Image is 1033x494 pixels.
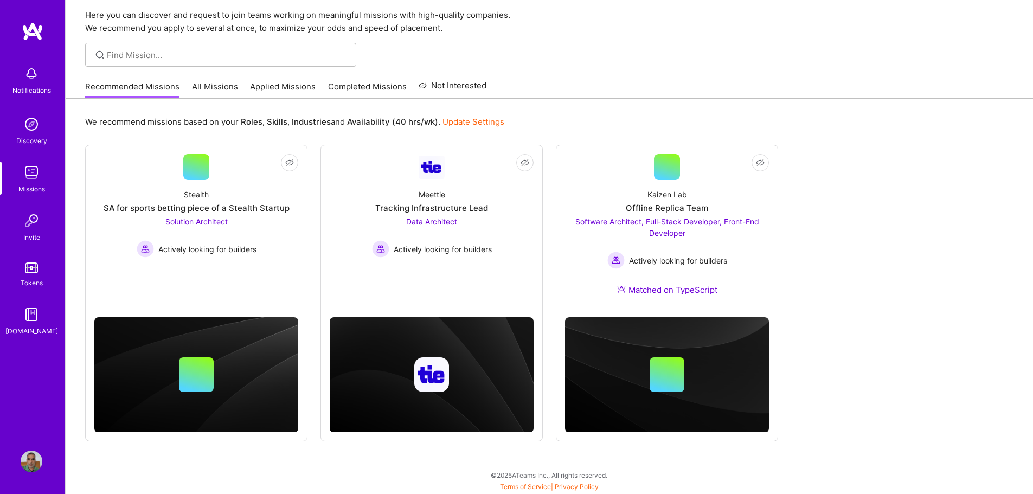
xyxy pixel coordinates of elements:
[94,317,298,433] img: cover
[21,113,42,135] img: discovery
[65,461,1033,489] div: © 2025 ATeams Inc., All rights reserved.
[575,217,759,238] span: Software Architect, Full-Stack Developer, Front-End Developer
[292,117,331,127] b: Industries
[137,240,154,258] img: Actively looking for builders
[626,202,708,214] div: Offline Replica Team
[184,189,209,200] div: Stealth
[94,49,106,61] i: icon SearchGrey
[500,483,551,491] a: Terms of Service
[85,9,1013,35] p: Here you can discover and request to join teams working on meaningful missions with high-quality ...
[617,285,626,293] img: Ateam Purple Icon
[607,252,625,269] img: Actively looking for builders
[330,317,534,433] img: cover
[617,284,717,296] div: Matched on TypeScript
[25,262,38,273] img: tokens
[23,232,40,243] div: Invite
[158,243,256,255] span: Actively looking for builders
[107,49,348,61] input: Find Mission...
[22,22,43,41] img: logo
[85,81,179,99] a: Recommended Missions
[419,156,445,179] img: Company Logo
[521,158,529,167] i: icon EyeClosed
[500,483,599,491] span: |
[18,183,45,195] div: Missions
[94,154,298,288] a: StealthSA for sports betting piece of a Stealth StartupSolution Architect Actively looking for bu...
[21,277,43,288] div: Tokens
[555,483,599,491] a: Privacy Policy
[347,117,438,127] b: Availability (40 hrs/wk)
[629,255,727,266] span: Actively looking for builders
[21,451,42,472] img: User Avatar
[442,117,504,127] a: Update Settings
[414,357,449,392] img: Company logo
[21,63,42,85] img: bell
[406,217,457,226] span: Data Architect
[12,85,51,96] div: Notifications
[330,154,534,288] a: Company LogoMeettieTracking Infrastructure LeadData Architect Actively looking for buildersActive...
[192,81,238,99] a: All Missions
[250,81,316,99] a: Applied Missions
[419,79,486,99] a: Not Interested
[394,243,492,255] span: Actively looking for builders
[85,116,504,127] p: We recommend missions based on your , , and .
[647,189,687,200] div: Kaizen Lab
[16,135,47,146] div: Discovery
[372,240,389,258] img: Actively looking for builders
[21,210,42,232] img: Invite
[419,189,445,200] div: Meettie
[165,217,228,226] span: Solution Architect
[5,325,58,337] div: [DOMAIN_NAME]
[565,154,769,309] a: Kaizen LabOffline Replica TeamSoftware Architect, Full-Stack Developer, Front-End Developer Activ...
[104,202,290,214] div: SA for sports betting piece of a Stealth Startup
[285,158,294,167] i: icon EyeClosed
[328,81,407,99] a: Completed Missions
[241,117,262,127] b: Roles
[756,158,765,167] i: icon EyeClosed
[18,451,45,472] a: User Avatar
[375,202,488,214] div: Tracking Infrastructure Lead
[565,317,769,433] img: cover
[21,162,42,183] img: teamwork
[21,304,42,325] img: guide book
[267,117,287,127] b: Skills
